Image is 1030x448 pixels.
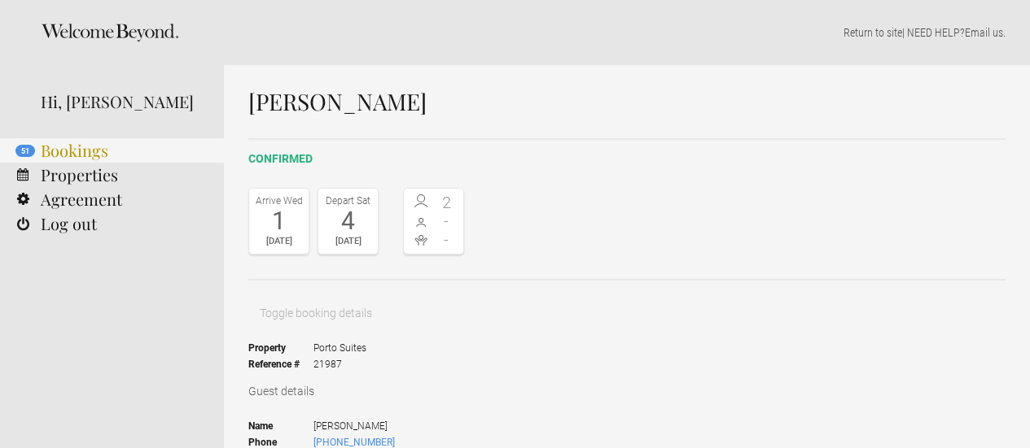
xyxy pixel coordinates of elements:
[844,26,902,39] a: Return to site
[322,233,374,250] div: [DATE]
[322,193,374,209] div: Depart Sat
[253,233,305,250] div: [DATE]
[322,209,374,233] div: 4
[965,26,1003,39] a: Email us
[248,418,313,434] strong: Name
[313,356,366,372] span: 21987
[248,340,313,356] strong: Property
[248,383,1006,399] h3: Guest details
[15,145,35,157] flynt-notification-badge: 51
[434,194,460,211] span: 2
[248,89,1006,114] h1: [PERSON_NAME]
[248,150,1006,167] h2: confirmed
[248,297,384,329] button: Toggle booking details
[434,213,460,229] span: -
[253,193,305,209] div: Arrive Wed
[313,437,395,448] a: [PHONE_NUMBER]
[434,232,460,248] span: -
[313,340,366,356] span: Porto Suites
[41,89,199,114] div: Hi, [PERSON_NAME]
[248,356,313,372] strong: Reference #
[253,209,305,233] div: 1
[313,418,464,434] span: [PERSON_NAME]
[248,24,1006,41] p: | NEED HELP? .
